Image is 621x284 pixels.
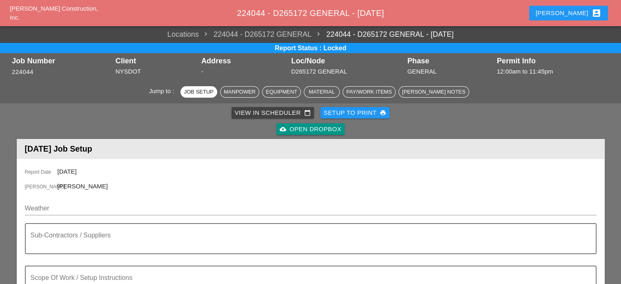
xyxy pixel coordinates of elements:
[398,86,469,98] button: [PERSON_NAME] Notes
[321,107,390,119] button: Setup to Print
[402,88,465,96] div: [PERSON_NAME] Notes
[116,57,197,65] div: Client
[312,29,454,40] a: 224044 - D265172 GENERAL - [DATE]
[497,57,609,65] div: Permit Info
[10,5,98,21] a: [PERSON_NAME] Construction, Inc.
[199,29,312,40] span: 224044 - D265172 GENERAL
[167,29,199,40] a: Locations
[31,234,584,253] textarea: Sub-Contractors / Suppliers
[201,67,287,76] div: -
[407,67,493,76] div: GENERAL
[58,183,108,190] span: [PERSON_NAME]
[592,8,601,18] i: account_box
[17,139,605,159] header: [DATE] Job Setup
[343,86,395,98] button: Pay/Work Items
[116,67,197,76] div: NYSDOT
[407,57,493,65] div: Phase
[237,9,384,18] span: 224044 - D265172 GENERAL - [DATE]
[280,125,341,134] div: Open Dropbox
[235,108,311,118] div: View in Scheduler
[304,110,311,116] i: calendar_today
[304,86,340,98] button: Material
[380,110,386,116] i: print
[276,123,345,135] a: Open Dropbox
[25,168,58,176] span: Report Date
[231,107,314,119] a: View in Scheduler
[280,126,286,132] i: cloud_upload
[149,87,178,94] span: Jump to :
[497,67,609,76] div: 12:00am to 11:45pm
[224,88,256,96] div: Manpower
[536,8,601,18] div: [PERSON_NAME]
[307,88,336,96] div: Material
[266,88,297,96] div: Equipment
[201,57,287,65] div: Address
[324,108,387,118] div: Setup to Print
[346,88,392,96] div: Pay/Work Items
[25,202,585,215] input: Weather
[180,86,217,98] button: Job Setup
[291,67,403,76] div: D265172 GENERAL
[262,86,301,98] button: Equipment
[529,6,608,20] button: [PERSON_NAME]
[184,88,214,96] div: Job Setup
[12,57,111,65] div: Job Number
[25,183,58,190] span: [PERSON_NAME]
[58,168,77,175] span: [DATE]
[12,67,33,77] button: 224044
[220,86,259,98] button: Manpower
[291,57,403,65] div: Loc/Node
